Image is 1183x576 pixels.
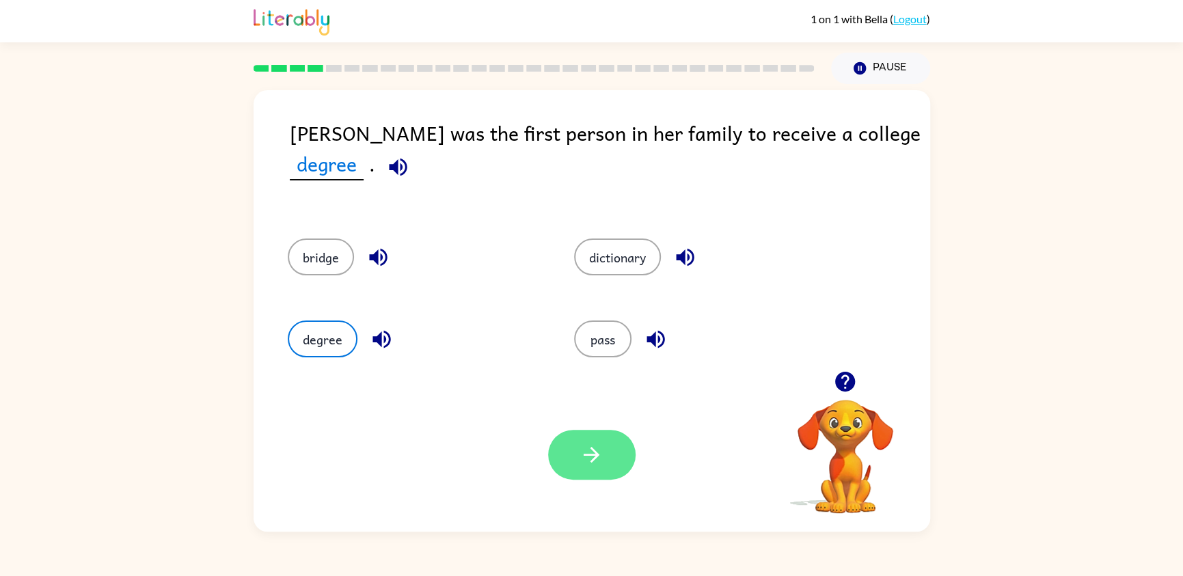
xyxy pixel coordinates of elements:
[811,12,890,25] span: 1 on 1 with Bella
[288,320,357,357] button: degree
[811,12,930,25] div: ( )
[893,12,927,25] a: Logout
[831,53,930,84] button: Pause
[574,320,631,357] button: pass
[290,148,364,180] span: degree
[288,238,354,275] button: bridge
[574,238,661,275] button: dictionary
[290,118,930,211] div: [PERSON_NAME] was the first person in her family to receive a college .
[254,5,329,36] img: Literably
[777,379,914,515] video: Your browser must support playing .mp4 files to use Literably. Please try using another browser.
